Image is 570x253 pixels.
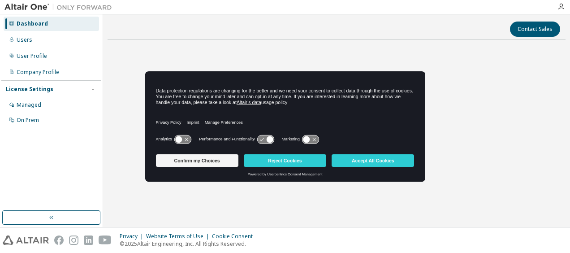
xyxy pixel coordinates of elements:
[3,236,49,245] img: altair_logo.svg
[69,236,78,245] img: instagram.svg
[4,3,117,12] img: Altair One
[6,86,53,93] div: License Settings
[120,233,146,240] div: Privacy
[146,233,212,240] div: Website Terms of Use
[84,236,93,245] img: linkedin.svg
[510,22,560,37] button: Contact Sales
[17,52,47,60] div: User Profile
[54,236,64,245] img: facebook.svg
[17,36,32,44] div: Users
[212,233,258,240] div: Cookie Consent
[120,240,258,248] p: © 2025 Altair Engineering, Inc. All Rights Reserved.
[17,101,41,109] div: Managed
[99,236,112,245] img: youtube.svg
[17,69,59,76] div: Company Profile
[17,117,39,124] div: On Prem
[17,20,48,27] div: Dashboard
